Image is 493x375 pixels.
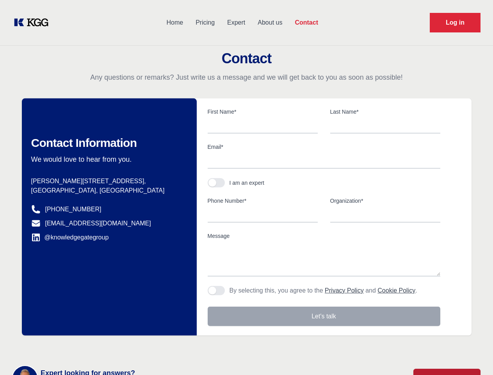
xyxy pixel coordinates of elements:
a: [PHONE_NUMBER] [45,205,101,214]
p: [PERSON_NAME][STREET_ADDRESS], [31,177,184,186]
a: Cookie Policy [377,287,415,294]
p: We would love to hear from you. [31,155,184,164]
a: Privacy Policy [325,287,364,294]
h2: Contact [9,51,484,66]
label: Message [208,232,440,240]
a: Contact [288,12,324,33]
label: Email* [208,143,440,151]
a: Expert [221,12,251,33]
p: By selecting this, you agree to the and . [230,286,417,295]
label: Last Name* [330,108,440,116]
h2: Contact Information [31,136,184,150]
a: @knowledgegategroup [31,233,109,242]
a: KOL Knowledge Platform: Talk to Key External Experts (KEE) [12,16,55,29]
label: First Name* [208,108,318,116]
p: [GEOGRAPHIC_DATA], [GEOGRAPHIC_DATA] [31,186,184,195]
p: Any questions or remarks? Just write us a message and we will get back to you as soon as possible! [9,73,484,82]
label: Phone Number* [208,197,318,205]
iframe: Chat Widget [454,337,493,375]
a: Home [160,12,189,33]
a: About us [251,12,288,33]
a: Pricing [189,12,221,33]
label: Organization* [330,197,440,205]
button: Let's talk [208,307,440,326]
div: I am an expert [230,179,265,187]
a: [EMAIL_ADDRESS][DOMAIN_NAME] [45,219,151,228]
a: Request Demo [430,13,481,32]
